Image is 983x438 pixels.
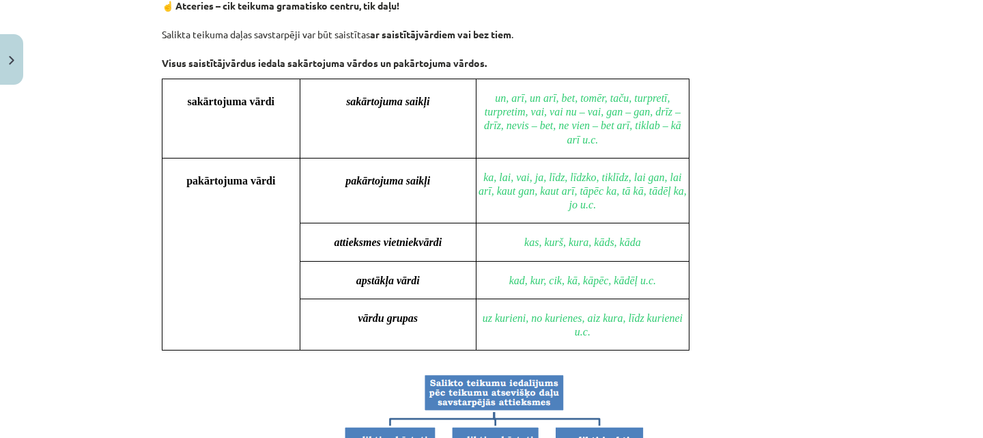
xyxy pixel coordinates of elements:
[358,312,418,324] span: vārdu grupas
[484,92,684,146] span: un, arī, un arī, bet, tomēr, taču, turpretī, turpretim, vai, vai nu – vai, gan – gan, drīz – drīz...
[524,236,641,248] span: kas, kurš, kura, kāds, kāda
[187,96,274,107] span: sakārtojuma vārdi
[9,56,14,65] img: icon-close-lesson-0947bae3869378f0d4975bcd49f059093ad1ed9edebbc8119c70593378902aed.svg
[356,275,420,286] span: apstākļa vārdi
[162,57,487,69] strong: Visus saistītājvārdus iedala sakārtojuma vārdos un pakārtojuma vārdos.
[483,312,685,338] span: uz kurieni, no kurienes, aiz kura, līdz kurienei u.c.
[186,175,275,187] span: pakārtojuma vārdi
[346,96,429,107] span: sakārtojuma saikļi
[509,275,656,286] span: kad, kur, cik, kā, kāpēc, kādēļ u.c.
[370,28,511,40] strong: ar saistītājvārdiem vai bez tiem
[479,172,689,210] span: ka, lai, vai, ja, līdz, līdzko, tiklīdz, lai gan, lai arī, kaut gan, kaut arī, tāpēc ka, tā kā, t...
[334,236,442,248] span: attieksmes vietniekvārdi
[345,175,430,187] span: pakārtojuma saikļi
